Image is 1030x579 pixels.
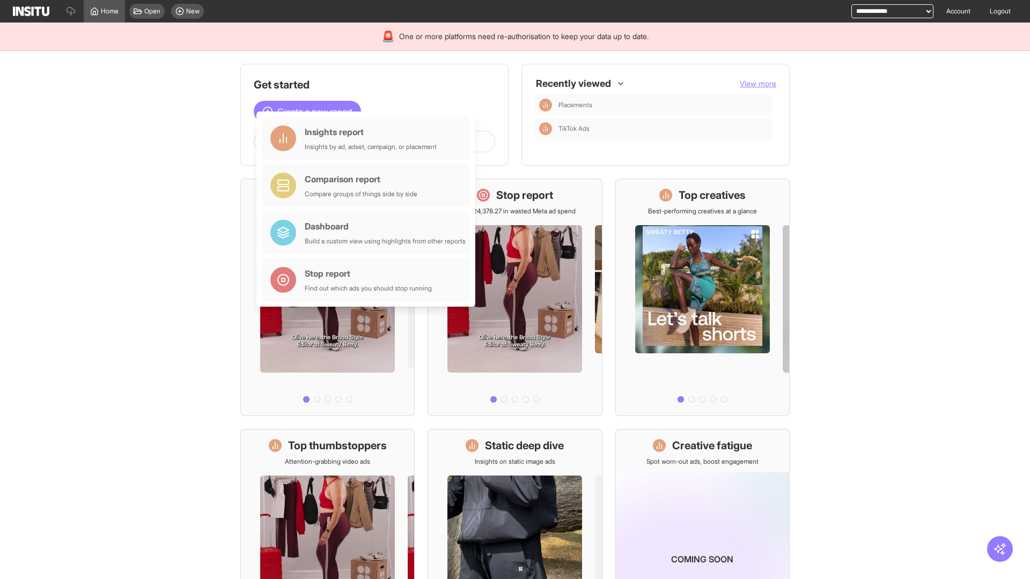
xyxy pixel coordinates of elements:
h1: Stop report [496,188,553,203]
span: New [186,7,200,16]
div: 🚨 [381,29,395,44]
span: Home [101,7,119,16]
a: Top creativesBest-performing creatives at a glance [615,179,790,416]
h1: Top thumbstoppers [288,438,387,453]
h1: Top creatives [679,188,746,203]
p: Best-performing creatives at a glance [648,207,757,216]
span: TikTok Ads [558,124,768,133]
span: Placements [558,101,768,109]
span: Create a new report [277,105,352,118]
p: Save £24,378.27 in wasted Meta ad spend [454,207,576,216]
span: Placements [558,101,592,109]
div: Insights by ad, adset, campaign, or placement [305,143,437,151]
button: Create a new report [254,101,361,122]
span: View more [740,79,776,88]
div: Find out which ads you should stop running [305,284,432,293]
div: Stop report [305,267,432,280]
div: Insights [539,122,552,135]
div: Dashboard [305,220,466,233]
span: One or more platforms need re-authorisation to keep your data up to date. [399,31,649,42]
div: Comparison report [305,173,417,185]
img: Logo [13,6,49,16]
span: Open [144,7,160,16]
button: View more [740,78,776,89]
div: Insights [539,99,552,112]
h1: Static deep dive [485,438,564,453]
a: What's live nowSee all active ads instantly [240,179,415,416]
p: Attention-grabbing video ads [285,457,370,466]
a: Stop reportSave £24,378.27 in wasted Meta ad spend [428,179,602,416]
div: Build a custom view using highlights from other reports [305,237,466,246]
div: Compare groups of things side by side [305,190,417,198]
p: Insights on static image ads [475,457,555,466]
div: Insights report [305,125,437,138]
h1: Get started [254,77,495,92]
span: TikTok Ads [558,124,590,133]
